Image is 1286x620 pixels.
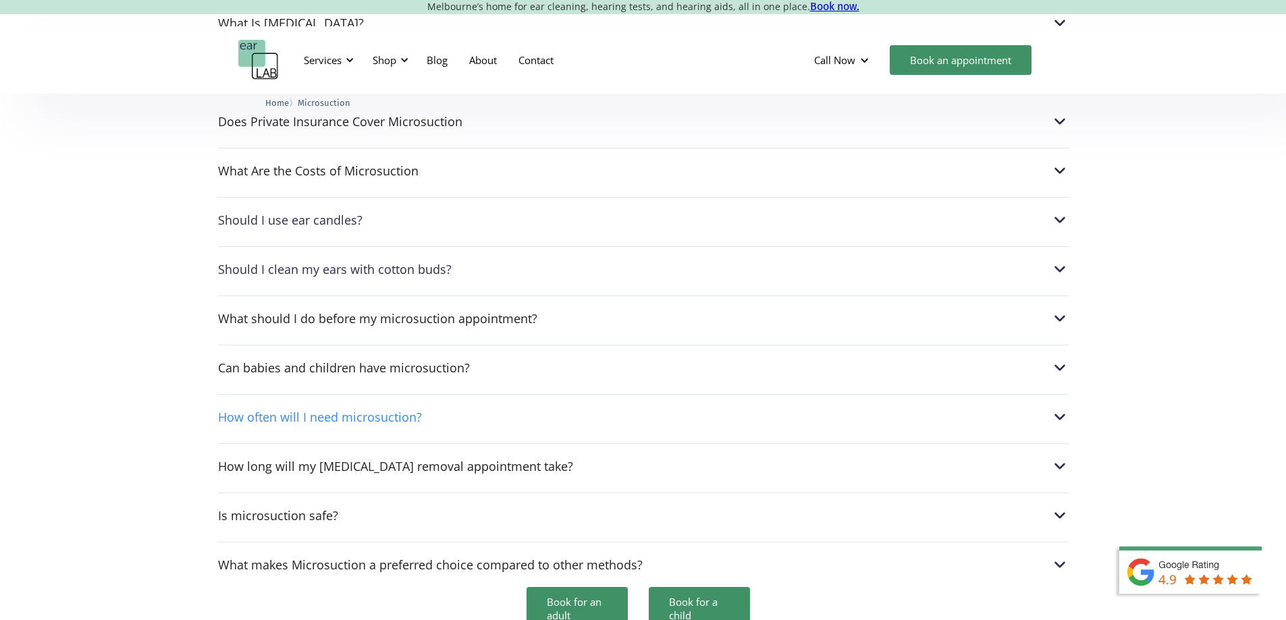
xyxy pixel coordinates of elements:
[265,96,289,109] a: Home
[373,53,396,67] div: Shop
[1051,211,1069,229] img: Should I use ear candles?
[458,40,508,80] a: About
[265,96,298,110] li: 〉
[218,115,462,128] div: Does Private Insurance Cover Microsuction
[218,408,1069,426] div: How often will I need microsuction?How often will I need microsuction?
[218,16,364,30] div: What Is [MEDICAL_DATA]?
[1051,310,1069,327] img: What should I do before my microsuction appointment?
[890,45,1032,75] a: Book an appointment
[218,507,1069,524] div: Is microsuction safe?Is microsuction safe?
[298,96,350,109] a: Microsuction
[814,53,855,67] div: Call Now
[1051,162,1069,179] img: What Are the Costs of Microsuction
[218,162,1069,179] div: What Are the Costs of MicrosuctionWhat Are the Costs of Microsuction
[218,14,1069,32] div: What Is [MEDICAL_DATA]?What Is Earwax?
[1051,457,1069,475] img: How long will my earwax removal appointment take?
[218,262,452,276] div: Should I clean my ears with cotton buds?
[218,260,1069,278] div: Should I clean my ears with cotton buds?Should I clean my ears with cotton buds?
[1051,260,1069,278] img: Should I clean my ears with cotton buds?
[304,53,342,67] div: Services
[218,213,363,227] div: Should I use ear candles?
[1051,359,1069,376] img: Can babies and children have microsuction?
[1051,507,1069,524] img: Is microsuction safe?
[218,410,422,424] div: How often will I need microsuction?
[365,40,412,80] div: Shop
[218,310,1069,327] div: What should I do before my microsuction appointment?What should I do before my microsuction appoi...
[265,98,289,108] span: Home
[218,509,338,522] div: Is microsuction safe?
[218,361,470,374] div: Can babies and children have microsuction?
[1051,408,1069,426] img: How often will I need microsuction?
[218,558,643,571] div: What makes Microsuction a preferred choice compared to other methods?
[218,459,573,473] div: How long will my [MEDICAL_DATA] removal appointment take?
[296,40,358,80] div: Services
[218,556,1069,573] div: What makes Microsuction a preferred choice compared to other methods?What makes Microsuction a pr...
[803,40,883,80] div: Call Now
[218,359,1069,376] div: Can babies and children have microsuction?Can babies and children have microsuction?
[218,457,1069,475] div: How long will my [MEDICAL_DATA] removal appointment take?How long will my earwax removal appointm...
[218,211,1069,229] div: Should I use ear candles?Should I use ear candles?
[218,164,419,177] div: What Are the Costs of Microsuction
[238,40,279,80] a: home
[1051,556,1069,573] img: What makes Microsuction a preferred choice compared to other methods?
[298,98,350,108] span: Microsuction
[508,40,564,80] a: Contact
[1051,14,1069,32] img: What Is Earwax?
[1051,113,1069,130] img: Does Private Insurance Cover Microsuction
[416,40,458,80] a: Blog
[218,113,1069,130] div: Does Private Insurance Cover MicrosuctionDoes Private Insurance Cover Microsuction
[218,312,537,325] div: What should I do before my microsuction appointment?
